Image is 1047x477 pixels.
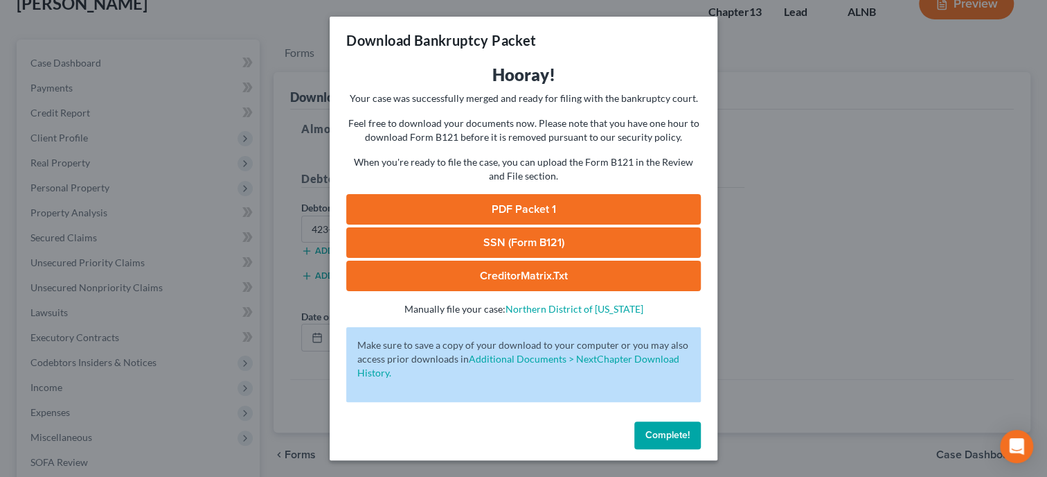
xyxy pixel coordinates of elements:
[357,338,690,380] p: Make sure to save a copy of your download to your computer or you may also access prior downloads in
[1000,430,1033,463] div: Open Intercom Messenger
[346,155,701,183] p: When you're ready to file the case, you can upload the Form B121 in the Review and File section.
[357,353,679,379] a: Additional Documents > NextChapter Download History.
[346,227,701,258] a: SSN (Form B121)
[346,31,536,50] h3: Download Bankruptcy Packet
[346,194,701,225] a: PDF Packet 1
[346,64,701,86] h3: Hooray!
[346,92,701,105] p: Your case was successfully merged and ready for filing with the bankruptcy court.
[634,422,701,449] button: Complete!
[346,116,701,144] p: Feel free to download your documents now. Please note that you have one hour to download Form B12...
[505,303,643,315] a: Northern District of [US_STATE]
[346,302,701,316] p: Manually file your case:
[346,261,701,291] a: CreditorMatrix.txt
[645,429,690,441] span: Complete!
